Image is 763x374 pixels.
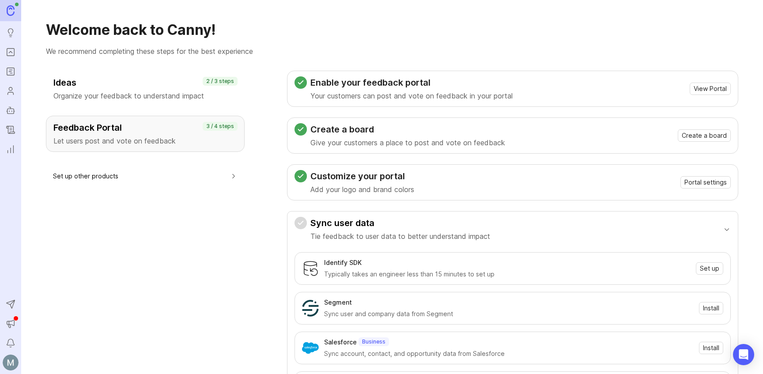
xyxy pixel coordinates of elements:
p: Add your logo and brand colors [310,184,414,195]
a: Reporting [3,141,19,157]
a: Changelog [3,122,19,138]
div: Sync user and company data from Segment [324,309,694,319]
span: View Portal [694,84,727,93]
button: Set up other products [53,166,238,186]
button: Portal settings [680,176,731,189]
p: Your customers can post and vote on feedback in your portal [310,91,513,101]
span: Create a board [682,131,727,140]
img: Segment [302,300,319,317]
p: We recommend completing these steps for the best experience [46,46,738,57]
p: 2 / 3 steps [206,78,234,85]
div: Open Intercom Messenger [733,344,754,365]
button: Install [699,302,723,314]
p: 3 / 4 steps [206,123,234,130]
p: Organize your feedback to understand impact [53,91,237,101]
h3: Customize your portal [310,170,414,182]
div: Segment [324,298,352,307]
a: Portal [3,44,19,60]
button: Create a board [678,129,731,142]
h3: Sync user data [310,217,490,229]
h3: Enable your feedback portal [310,76,513,89]
a: Roadmaps [3,64,19,79]
p: Business [362,338,385,345]
span: Install [703,344,719,352]
button: Announcements [3,316,19,332]
button: Notifications [3,335,19,351]
h1: Welcome back to Canny! [46,21,738,39]
button: Sync user dataTie feedback to user data to better understand impact [295,212,731,247]
span: Portal settings [684,178,727,187]
button: Feedback PortalLet users post and vote on feedback3 / 4 steps [46,116,245,152]
div: Identify SDK [324,258,362,268]
div: Sync account, contact, and opportunity data from Salesforce [324,349,694,359]
span: Set up [700,264,719,273]
div: Salesforce [324,337,357,347]
img: Salesforce [302,340,319,356]
img: Canny Home [7,5,15,15]
button: View Portal [690,83,731,95]
p: Tie feedback to user data to better understand impact [310,231,490,242]
span: Install [703,304,719,313]
a: Users [3,83,19,99]
div: Typically takes an engineer less than 15 minutes to set up [324,269,691,279]
button: Set up [696,262,723,275]
img: Michelle Henley [3,355,19,370]
img: Identify SDK [302,260,319,277]
button: Install [699,342,723,354]
h3: Feedback Portal [53,121,237,134]
p: Give your customers a place to post and vote on feedback [310,137,505,148]
a: Ideas [3,25,19,41]
h3: Ideas [53,76,237,89]
button: IdeasOrganize your feedback to understand impact2 / 3 steps [46,71,245,107]
p: Let users post and vote on feedback [53,136,237,146]
a: Autopilot [3,102,19,118]
button: Send to Autopilot [3,296,19,312]
h3: Create a board [310,123,505,136]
